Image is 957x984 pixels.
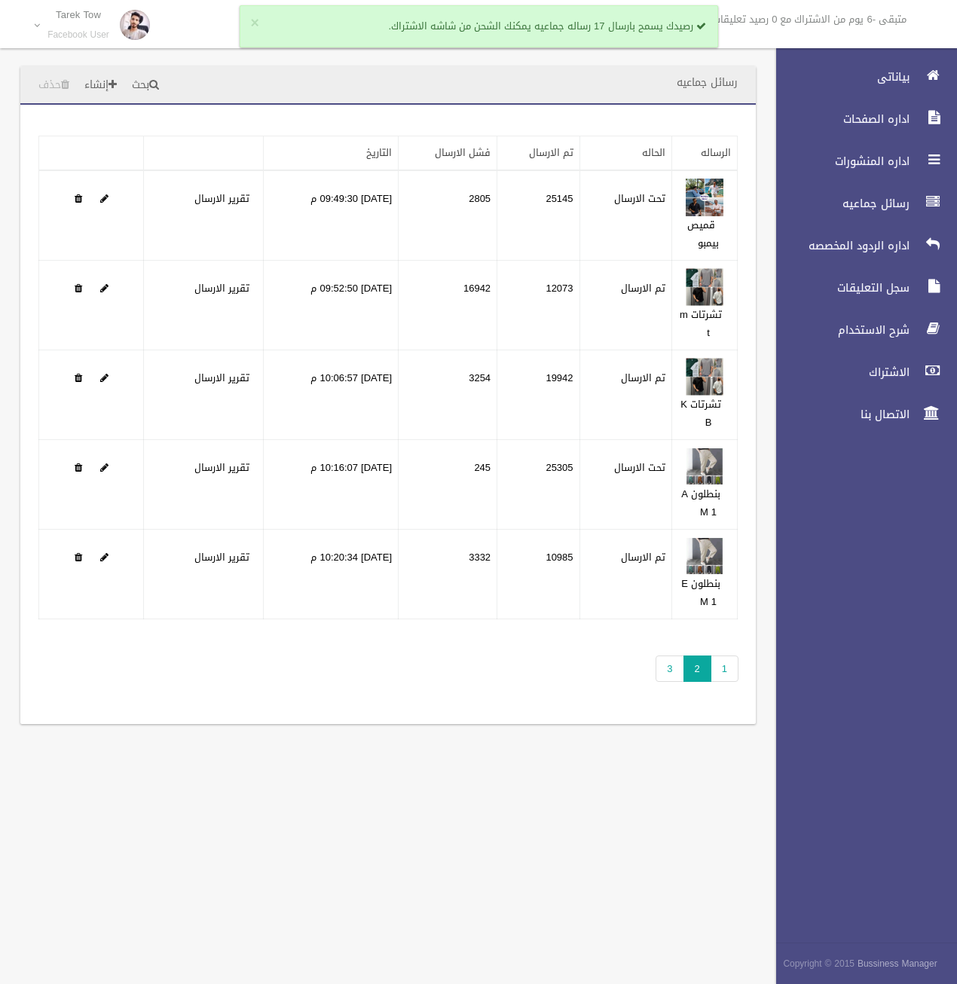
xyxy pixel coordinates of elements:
span: الاتصال بنا [763,407,914,422]
a: Edit [100,368,109,387]
span: الاشتراك [763,365,914,380]
td: [DATE] 10:16:07 م [263,440,398,530]
a: التاريخ [366,143,392,162]
td: 3332 [399,530,497,619]
button: × [251,16,259,31]
a: تم الارسال [529,143,573,162]
td: [DATE] 10:20:34 م [263,530,398,619]
td: 2805 [399,170,497,261]
a: الاشتراك [763,356,957,389]
a: Edit [686,458,723,477]
td: 25305 [497,440,579,530]
td: 16942 [399,261,497,350]
a: الاتصال بنا [763,398,957,431]
header: رسائل جماعيه [659,68,756,97]
th: الرساله [672,136,738,171]
td: 245 [399,440,497,530]
img: 638914981555679349.jpg [686,537,723,575]
a: Edit [686,279,723,298]
a: Edit [100,279,109,298]
label: تحت الارسال [614,190,665,208]
img: 638914970093463058.jpg [686,268,723,306]
a: بنطلون E M 1 [681,574,720,611]
label: تم الارسال [621,549,665,567]
td: 10985 [497,530,579,619]
a: تقرير الارسال [194,548,249,567]
span: بياناتى [763,69,914,84]
a: اداره الصفحات [763,102,957,136]
a: شرح الاستخدام [763,313,957,347]
a: سجل التعليقات [763,271,957,304]
span: شرح الاستخدام [763,322,914,338]
img: 638914973401430669.jpg [686,358,723,396]
td: 3254 [399,350,497,440]
td: [DATE] 10:06:57 م [263,350,398,440]
label: تم الارسال [621,280,665,298]
a: اداره الردود المخصصه [763,229,957,262]
span: اداره الردود المخصصه [763,238,914,253]
td: [DATE] 09:52:50 م [263,261,398,350]
a: بنطلون A M 1 [681,484,720,521]
span: اداره الصفحات [763,112,914,127]
span: رسائل جماعيه [763,196,914,211]
a: اداره المنشورات [763,145,957,178]
span: 2 [683,655,711,682]
a: Edit [686,368,723,387]
a: 1 [711,655,738,682]
p: Tarek Tow [47,9,109,20]
td: 12073 [497,261,579,350]
img: 638914980539741864.jpg [686,448,723,485]
a: تقرير الارسال [194,279,249,298]
td: 19942 [497,350,579,440]
a: فشل الارسال [435,143,491,162]
a: تقرير الارسال [194,189,249,208]
div: رصيدك يسمح بارسال 17 رساله جماعيه يمكنك الشحن من شاشه الاشتراك. [240,5,718,47]
a: Edit [100,458,109,477]
a: Edit [686,189,723,208]
a: Edit [100,548,109,567]
a: تقرير الارسال [194,458,249,477]
td: 25145 [497,170,579,261]
a: تشرتات K B [680,395,721,432]
a: بحث [126,72,165,99]
a: Edit [686,548,723,567]
a: تشرتات m t [680,305,722,342]
strong: Bussiness Manager [858,955,937,972]
a: تقرير الارسال [194,368,249,387]
small: Facebook User [47,29,109,41]
th: الحاله [579,136,671,171]
span: Copyright © 2015 [783,955,855,972]
a: إنشاء [78,72,123,99]
label: تحت الارسال [614,459,665,477]
td: [DATE] 09:49:30 م [263,170,398,261]
a: بياناتى [763,60,957,93]
a: قميص بيمبو [687,215,720,252]
img: 638914962893231342.png [686,179,723,216]
a: 3 [656,655,683,682]
a: رسائل جماعيه [763,187,957,220]
span: اداره المنشورات [763,154,914,169]
span: سجل التعليقات [763,280,914,295]
label: تم الارسال [621,369,665,387]
a: Edit [100,189,109,208]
